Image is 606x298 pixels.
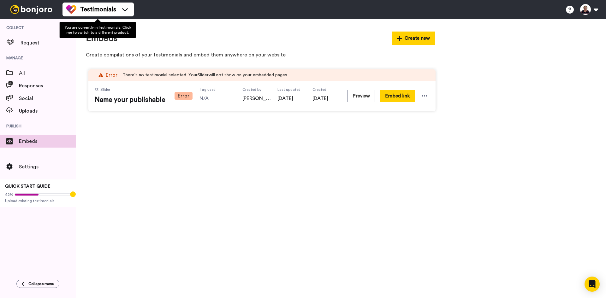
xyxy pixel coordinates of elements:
span: Uploads [19,107,76,115]
span: Slider [100,87,110,92]
span: Error [106,71,117,79]
span: All [19,69,76,77]
button: Embed link [380,90,415,102]
button: Create new [392,32,435,45]
img: bj-logo-header-white.svg [8,5,55,14]
span: Social [19,95,76,102]
div: Tooltip anchor [70,191,76,197]
span: Created by [242,87,271,92]
span: Upload existing testimonials [5,198,71,203]
button: Collapse menu [16,280,59,288]
span: Tag used [199,87,220,92]
span: [DATE] [312,95,341,102]
span: N/A [199,95,236,102]
span: Last updated [277,87,306,92]
span: 42% [5,192,13,197]
img: tm-color.svg [66,4,76,15]
span: [DATE] [277,95,306,102]
span: Error [175,92,193,100]
p: Create compilations of your testimonials and embed them anywhere on your website [86,51,435,59]
span: Embeds [19,137,76,145]
span: Responses [19,82,76,90]
span: QUICK START GUIDE [5,184,50,189]
span: Settings [19,163,76,171]
div: Open Intercom Messenger [585,277,600,292]
span: [PERSON_NAME] [242,95,271,102]
span: Request [21,39,76,47]
span: Name your publishable [95,95,167,105]
span: Collapse menu [28,281,54,286]
span: You are currently in Testimonials . Click me to switch to a different product. [64,26,131,34]
span: There's no testimonial selected. Your Slider will not show on your embedded pages. [122,72,288,78]
span: Testimonials [80,5,116,14]
button: Preview [348,90,375,102]
span: Created [312,87,341,92]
